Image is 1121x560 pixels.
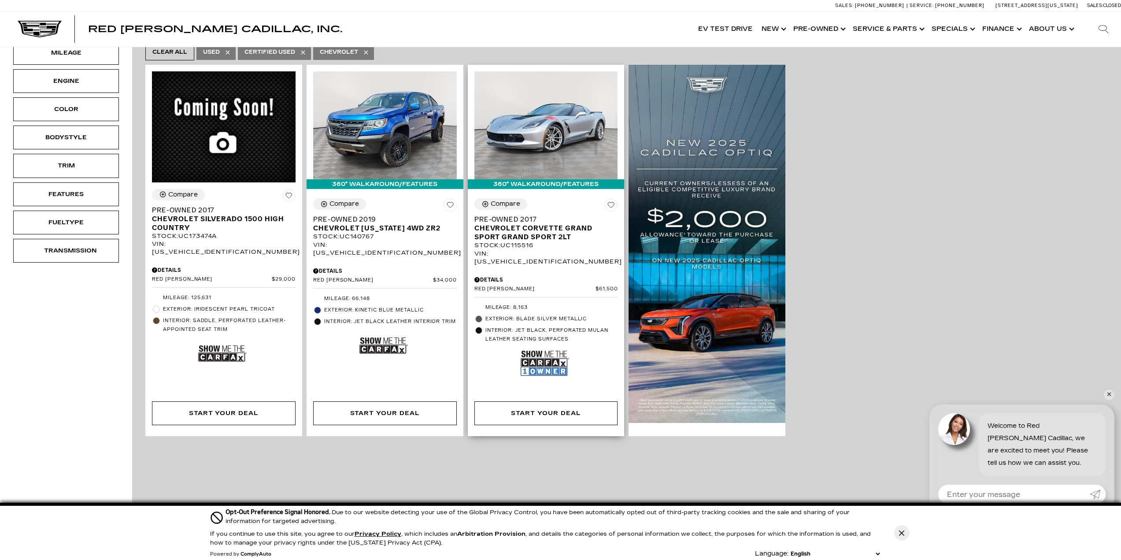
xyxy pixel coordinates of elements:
div: Compare [168,191,198,199]
div: 360° WalkAround/Features [468,179,625,189]
div: BodystyleBodystyle [13,126,119,149]
div: Mileage [44,48,88,58]
a: Finance [978,11,1025,47]
a: About Us [1025,11,1077,47]
div: Pricing Details - Pre-Owned 2019 Chevrolet Colorado 4WD ZR2 [313,267,457,275]
div: Stock : UC140767 [313,233,457,241]
div: Bodystyle [44,133,88,142]
img: Show Me the CARFAX Badge [359,330,408,362]
span: Pre-Owned 2017 [474,215,611,224]
li: Mileage: 8,163 [474,302,618,313]
button: Save Vehicle [282,189,296,206]
div: Start Your Deal [152,401,296,425]
button: Save Vehicle [604,198,618,215]
div: Stock : UC115516 [474,241,618,249]
div: Start Your Deal [313,401,457,425]
div: Pricing Details - Pre-Owned 2017 Chevrolet Silverado 1500 High Country [152,266,296,274]
button: Compare Vehicle [152,189,205,200]
span: Interior: Jet Black Leather Interior Trim [324,317,457,326]
div: Compare [491,200,520,208]
span: Interior: JET BLACK, PERFORATED MULAN LEATHER SEATING SURFACES [485,326,618,344]
div: Color [44,104,88,114]
a: Red [PERSON_NAME] $29,000 [152,276,296,283]
button: Save Vehicle [444,198,457,215]
img: 2019 Chevrolet Colorado 4WD ZR2 [313,71,457,179]
p: If you continue to use this site, you agree to our , which includes an , and details the categori... [210,530,871,546]
a: Red [PERSON_NAME] $61,500 [474,286,618,293]
span: Opt-Out Preference Signal Honored . [226,508,332,516]
span: Clear All [152,47,187,58]
select: Language Select [788,549,882,558]
div: TrimTrim [13,154,119,178]
div: Start Your Deal [511,408,581,418]
span: Sales: [1087,3,1103,8]
span: Pre-Owned 2019 [313,215,450,224]
a: EV Test Drive [694,11,757,47]
div: MileageMileage [13,41,119,65]
div: Language: [755,551,788,557]
span: Red [PERSON_NAME] [313,277,433,284]
div: Start Your Deal [350,408,420,418]
strong: Arbitration Provision [457,530,525,538]
a: Sales: [PHONE_NUMBER] [835,3,906,8]
div: VIN: [US_VEHICLE_IDENTIFICATION_NUMBER] [313,241,457,257]
button: Compare Vehicle [474,198,527,210]
div: Transmission [44,246,88,256]
span: Pre-Owned 2017 [152,206,289,215]
div: Due to our website detecting your use of the Global Privacy Control, you have been automatically ... [226,508,882,526]
div: ColorColor [13,97,119,121]
span: Chevrolet Corvette Grand Sport Grand Sport 2LT [474,224,611,241]
a: Submit [1090,485,1106,504]
span: Chevrolet Silverado 1500 High Country [152,215,289,232]
span: Red [PERSON_NAME] Cadillac, Inc. [88,24,342,34]
div: FeaturesFeatures [13,182,119,206]
span: [PHONE_NUMBER] [935,3,984,8]
span: Chevrolet [320,47,358,58]
div: Powered by [210,552,271,557]
div: Compare [329,200,359,208]
div: Welcome to Red [PERSON_NAME] Cadillac, we are excited to meet you! Please tell us how we can assi... [979,413,1106,476]
div: FueltypeFueltype [13,211,119,234]
span: Used [203,47,220,58]
span: Red [PERSON_NAME] [152,276,272,283]
span: Service: [910,3,934,8]
a: Service & Parts [848,11,927,47]
img: Agent profile photo [938,413,970,445]
a: Service: [PHONE_NUMBER] [906,3,987,8]
li: Mileage: 66,148 [313,293,457,304]
div: Start Your Deal [474,401,618,425]
div: EngineEngine [13,69,119,93]
div: Start Your Deal [189,408,259,418]
img: Show Me the CARFAX Badge [198,337,247,370]
span: Exterior: BLADE SILVER METALLIC [485,315,618,323]
input: Enter your message [938,485,1090,504]
div: Engine [44,76,88,86]
a: Specials [927,11,978,47]
span: $29,000 [272,276,296,283]
a: Red [PERSON_NAME] $34,000 [313,277,457,284]
div: Stock : UC173474A [152,232,296,240]
div: Fueltype [44,218,88,227]
div: VIN: [US_VEHICLE_IDENTIFICATION_NUMBER] [474,250,618,266]
span: Chevrolet [US_STATE] 4WD ZR2 [313,224,450,233]
u: Privacy Policy [355,530,401,538]
div: Search [1086,11,1121,47]
div: 360° WalkAround/Features [307,179,463,189]
img: 2017 Chevrolet Corvette Grand Sport Grand Sport 2LT [474,71,618,179]
a: Pre-Owned 2017Chevrolet Corvette Grand Sport Grand Sport 2LT [474,215,618,241]
span: Exterior: IRIDESCENT PEARL TRICOAT [163,305,296,314]
a: Pre-Owned 2017Chevrolet Silverado 1500 High Country [152,206,296,232]
img: Cadillac Dark Logo with Cadillac White Text [18,21,62,37]
a: New [757,11,789,47]
li: Mileage: 125,631 [152,292,296,304]
div: Trim [44,161,88,171]
a: Pre-Owned [789,11,848,47]
span: Sales: [835,3,854,8]
img: Show Me the CARFAX 1-Owner Badge [521,347,569,379]
span: $61,500 [596,286,618,293]
div: TransmissionTransmission [13,239,119,263]
span: [PHONE_NUMBER] [855,3,904,8]
span: Exterior: Kinetic Blue Metallic [324,306,457,315]
img: 2017 Chevrolet Silverado 1500 High Country [152,71,296,182]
